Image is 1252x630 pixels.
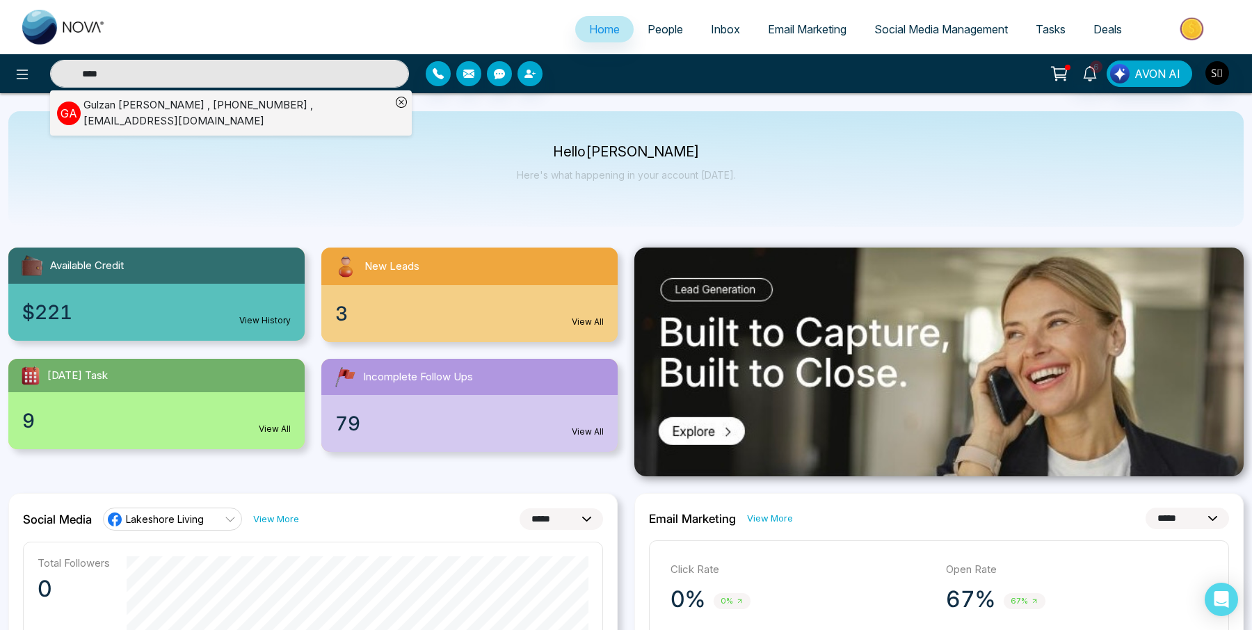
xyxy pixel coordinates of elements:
a: Incomplete Follow Ups79View All [313,359,626,452]
a: Email Marketing [754,16,860,42]
button: AVON AI [1107,60,1192,87]
span: 6 [1090,60,1102,73]
a: View All [259,423,291,435]
span: Deals [1093,22,1122,36]
a: Tasks [1022,16,1080,42]
h2: Social Media [23,512,92,526]
span: New Leads [364,259,419,275]
span: $221 [22,298,72,327]
p: 0% [671,585,705,613]
a: View History [239,314,291,327]
p: Click Rate [671,562,932,578]
a: Home [575,16,634,42]
span: Incomplete Follow Ups [363,369,473,385]
p: Open Rate [946,562,1207,578]
span: Lakeshore Living [126,512,204,526]
div: Open Intercom Messenger [1205,583,1238,616]
img: availableCredit.svg [19,253,45,278]
a: View More [253,512,299,526]
img: todayTask.svg [19,364,42,387]
a: View More [747,512,793,525]
span: Email Marketing [768,22,846,36]
a: Deals [1080,16,1136,42]
img: Market-place.gif [1143,13,1244,45]
span: Home [589,22,620,36]
a: View All [572,316,604,328]
a: People [634,16,697,42]
span: People [648,22,683,36]
span: Available Credit [50,258,124,274]
span: 79 [335,409,360,438]
img: newLeads.svg [332,253,359,280]
p: Hello [PERSON_NAME] [517,146,736,158]
a: View All [572,426,604,438]
a: New Leads3View All [313,248,626,342]
a: Inbox [697,16,754,42]
span: 9 [22,406,35,435]
img: User Avatar [1205,61,1229,85]
span: [DATE] Task [47,368,108,384]
span: 0% [714,593,751,609]
img: . [634,248,1244,476]
span: 3 [335,299,348,328]
span: Tasks [1036,22,1066,36]
p: G A [57,102,81,125]
img: followUps.svg [332,364,358,389]
div: Gulzan [PERSON_NAME] , [PHONE_NUMBER] , [EMAIL_ADDRESS][DOMAIN_NAME] [83,97,391,129]
p: Here's what happening in your account [DATE]. [517,169,736,181]
p: Total Followers [38,556,110,570]
span: Social Media Management [874,22,1008,36]
span: Inbox [711,22,740,36]
span: 67% [1004,593,1045,609]
a: Social Media Management [860,16,1022,42]
h2: Email Marketing [649,512,736,526]
p: 0 [38,575,110,603]
img: Lead Flow [1110,64,1130,83]
a: 6 [1073,60,1107,85]
p: 67% [946,585,995,613]
span: AVON AI [1134,65,1180,82]
img: Nova CRM Logo [22,10,106,45]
